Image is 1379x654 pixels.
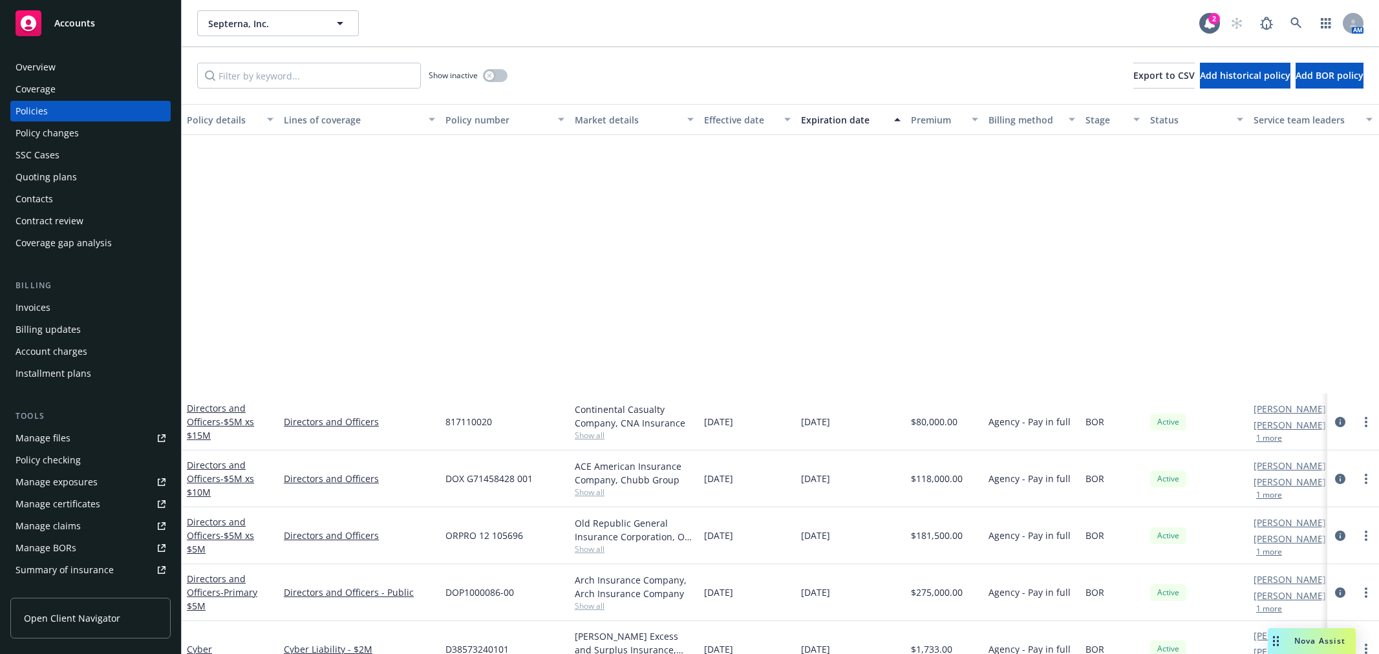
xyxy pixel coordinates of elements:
span: Agency - Pay in full [989,529,1071,542]
button: Export to CSV [1133,63,1195,89]
a: [PERSON_NAME] [1254,475,1326,489]
button: Status [1145,104,1248,135]
button: 1 more [1256,491,1282,499]
a: Directors and Officers [187,573,257,612]
div: Invoices [16,297,50,318]
a: Directors and Officers [187,459,254,498]
div: Manage exposures [16,472,98,492]
div: Manage files [16,428,70,448]
a: Directors and Officers [284,529,435,542]
div: Manage BORs [16,538,76,558]
div: Old Republic General Insurance Corporation, Old Republic General Insurance Group [575,516,694,543]
div: Policy number [445,113,550,127]
a: [PERSON_NAME] [1254,516,1326,529]
a: Invoices [10,297,171,318]
span: [DATE] [801,415,830,428]
div: Lines of coverage [284,113,421,127]
a: Billing updates [10,319,171,340]
a: Search [1283,10,1309,36]
button: Lines of coverage [279,104,440,135]
a: [PERSON_NAME] [1254,402,1326,416]
a: Policy AI ingestions [10,582,171,602]
span: [DATE] [704,529,733,542]
span: Septerna, Inc. [208,17,320,30]
span: Active [1155,416,1181,428]
button: Septerna, Inc. [197,10,359,36]
div: Billing method [989,113,1061,127]
button: Premium [906,104,983,135]
div: Contacts [16,189,53,209]
a: [PERSON_NAME] [1254,629,1326,642]
a: Contract review [10,211,171,231]
a: Directors and Officers [284,472,435,485]
div: Status [1150,113,1229,127]
div: Manage certificates [16,494,100,514]
span: BOR [1085,585,1104,599]
a: more [1358,585,1374,600]
div: Continental Casualty Company, CNA Insurance [575,403,694,430]
div: ACE American Insurance Company, Chubb Group [575,459,694,487]
button: Add BOR policy [1296,63,1363,89]
button: Policy details [182,104,279,135]
div: Policy AI ingestions [16,582,98,602]
a: Policy changes [10,123,171,143]
span: - $5M xs $10M [187,472,254,498]
span: Nova Assist [1294,635,1345,646]
div: Stage [1085,113,1126,127]
a: Report a Bug [1254,10,1279,36]
a: Directors and Officers [284,415,435,428]
div: Coverage [16,79,56,100]
div: Quoting plans [16,167,77,187]
button: Market details [570,104,699,135]
a: Installment plans [10,363,171,384]
span: Export to CSV [1133,69,1195,81]
div: SSC Cases [16,145,59,165]
span: Add historical policy [1200,69,1290,81]
a: [PERSON_NAME] [1254,532,1326,545]
button: Nova Assist [1268,628,1356,654]
span: BOR [1085,529,1104,542]
div: Drag to move [1268,628,1284,654]
span: [DATE] [704,415,733,428]
a: Overview [10,57,171,78]
div: Policies [16,101,48,121]
a: Directors and Officers - Public [284,585,435,599]
div: Expiration date [801,113,886,127]
a: more [1358,414,1374,430]
a: SSC Cases [10,145,171,165]
a: Manage BORs [10,538,171,558]
a: Manage files [10,428,171,448]
span: Open Client Navigator [24,611,120,625]
button: Expiration date [796,104,906,135]
div: Coverage gap analysis [16,233,112,253]
span: ORPRO 12 105696 [445,529,523,542]
div: Effective date [704,113,776,127]
span: [DATE] [801,472,830,485]
div: Policy details [187,113,259,127]
span: [DATE] [704,472,733,485]
a: circleInformation [1332,528,1348,543]
a: Coverage [10,79,171,100]
span: $80,000.00 [911,415,957,428]
a: circleInformation [1332,471,1348,487]
span: Manage exposures [10,472,171,492]
a: Directors and Officers [187,516,254,555]
a: [PERSON_NAME] [1254,459,1326,472]
span: Active [1155,587,1181,598]
div: Billing [10,279,171,292]
a: circleInformation [1332,414,1348,430]
span: Active [1155,473,1181,485]
span: [DATE] [704,585,733,599]
div: Service team leaders [1254,113,1358,127]
a: Start snowing [1224,10,1250,36]
a: Accounts [10,5,171,41]
span: Show all [575,600,694,611]
button: Effective date [699,104,796,135]
a: Directors and Officers [187,402,254,441]
div: Billing updates [16,319,81,340]
span: Agency - Pay in full [989,415,1071,428]
span: 817110020 [445,415,492,428]
span: - $5M xs $5M [187,529,254,555]
a: more [1358,471,1374,487]
div: Overview [16,57,56,78]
